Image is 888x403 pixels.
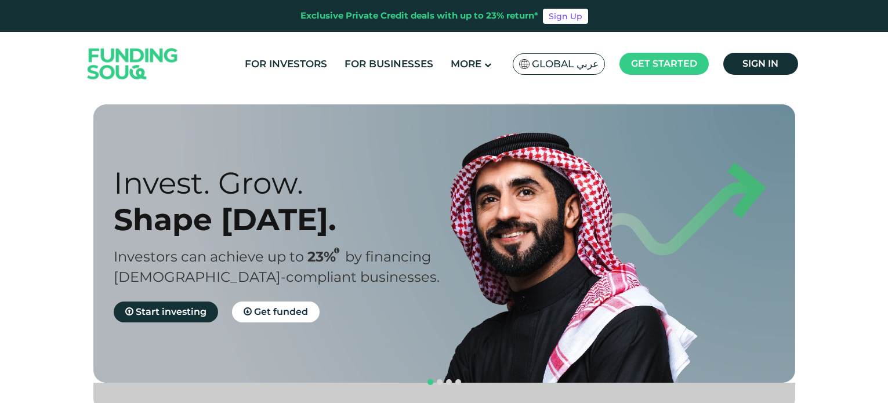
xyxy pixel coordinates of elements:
[232,302,320,322] a: Get funded
[254,306,308,317] span: Get funded
[307,248,345,265] span: 23%
[532,57,599,71] span: Global عربي
[444,377,454,387] button: navigation
[723,53,798,75] a: Sign in
[451,58,481,70] span: More
[114,165,465,201] div: Invest. Grow.
[114,201,465,238] div: Shape [DATE].
[519,59,530,69] img: SA Flag
[334,248,339,254] i: 23% IRR (expected) ~ 15% Net yield (expected)
[543,9,588,24] a: Sign Up
[742,58,778,69] span: Sign in
[435,377,444,387] button: navigation
[114,302,218,322] a: Start investing
[454,377,463,387] button: navigation
[426,377,435,387] button: navigation
[300,9,538,23] div: Exclusive Private Credit deals with up to 23% return*
[631,58,697,69] span: Get started
[242,55,330,74] a: For Investors
[76,35,190,93] img: Logo
[114,248,304,265] span: Investors can achieve up to
[342,55,436,74] a: For Businesses
[136,306,206,317] span: Start investing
